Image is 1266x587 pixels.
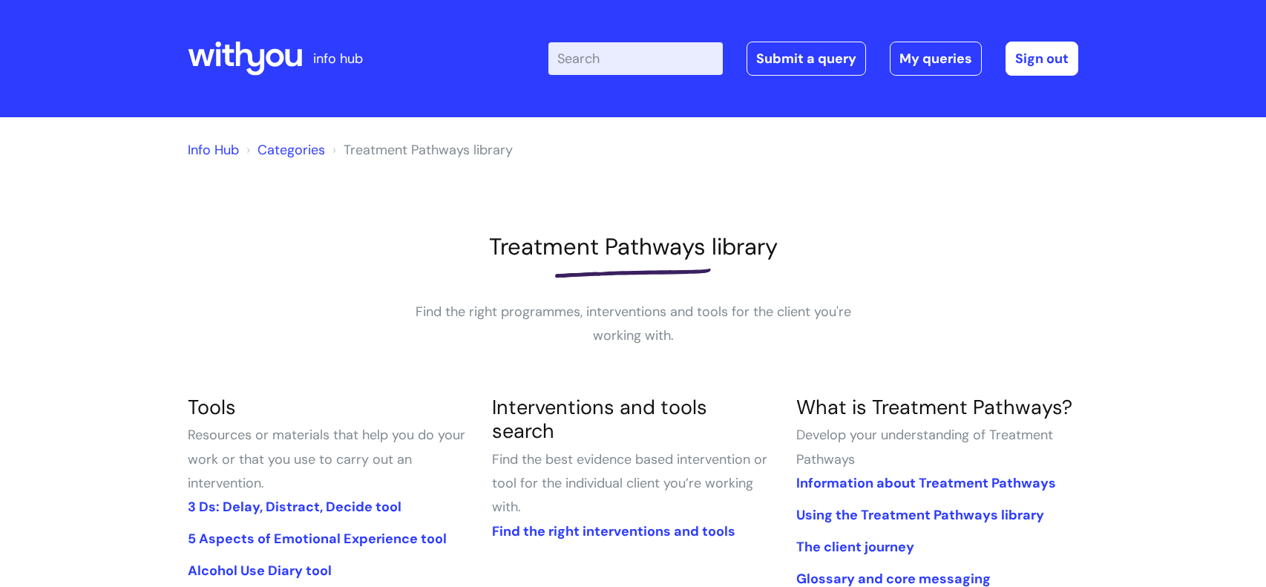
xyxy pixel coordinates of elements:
a: Tools [188,394,236,420]
a: Sign out [1006,42,1078,76]
h1: Treatment Pathways library [188,233,1078,260]
a: Information about Treatment Pathways [796,474,1056,492]
a: Interventions and tools search [492,394,707,444]
div: | - [548,42,1078,76]
a: My queries [890,42,982,76]
a: 5 Aspects of Emotional Experience tool [188,530,447,548]
a: Submit a query [747,42,866,76]
input: Search [548,42,723,75]
p: info hub [313,47,363,70]
span: Develop your understanding of Treatment Pathways [796,426,1053,468]
a: Categories [258,141,325,159]
li: Solution home [243,138,325,162]
span: Find the best evidence based intervention or tool for the individual client you’re working with. [492,450,767,517]
a: 3 Ds: Delay, Distract, Decide tool [188,498,401,516]
a: Using the Treatment Pathways library [796,506,1044,524]
a: Info Hub [188,141,239,159]
a: The client journey [796,538,914,556]
li: Treatment Pathways library [329,138,513,162]
span: Resources or materials that help you do your work or that you use to carry out an intervention. [188,426,465,492]
a: What is Treatment Pathways? [796,394,1072,420]
p: Find the right programmes, interventions and tools for the client you're working with. [410,300,856,348]
a: Alcohol Use Diary tool [188,562,332,580]
a: Find the right interventions and tools [492,522,735,540]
